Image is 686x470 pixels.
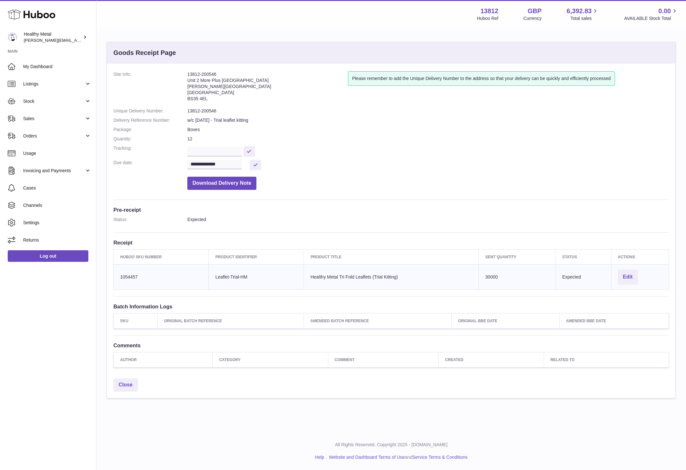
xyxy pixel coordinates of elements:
[23,64,91,70] span: My Dashboard
[113,71,187,105] dt: Site Info:
[8,250,88,262] a: Log out
[23,237,91,243] span: Returns
[114,352,213,368] th: Author
[328,352,439,368] th: Comment
[624,15,678,22] span: AVAILABLE Stock Total
[480,7,498,15] strong: 13812
[477,15,498,22] div: Huboo Ref
[329,455,405,460] a: Website and Dashboard Terms of Use
[23,185,91,191] span: Cases
[113,342,669,349] h3: Comments
[113,145,187,156] dt: Tracking:
[113,239,669,246] h3: Receipt
[114,264,209,289] td: 1054457
[544,352,669,368] th: Related to
[523,15,542,22] div: Currency
[479,249,556,264] th: Sent Quantity
[113,136,187,142] dt: Quantity:
[187,108,669,114] dd: 13812-200546
[113,303,669,310] h3: Batch Information Logs
[304,264,479,289] td: Healthy Metal Tri Fold Leaflets (Trial Kitting)
[559,313,669,328] th: Amended BBE Date
[567,7,592,15] span: 6,392.83
[24,31,82,43] div: Healthy Metal
[23,168,85,174] span: Invoicing and Payments
[618,270,638,285] button: Edit
[157,313,304,328] th: Original Batch Reference
[187,117,669,123] dd: w/c [DATE] - Trial leaflet kitting
[24,38,129,43] span: [PERSON_NAME][EMAIL_ADDRESS][DOMAIN_NAME]
[8,32,17,42] img: jose@healthy-metal.com
[187,136,669,142] dd: 12
[23,220,91,226] span: Settings
[567,7,599,22] a: 6,392.83 Total sales
[556,264,611,289] td: Expected
[213,352,328,368] th: Category
[327,454,468,460] li: and
[23,81,85,87] span: Listings
[187,177,256,190] button: Download Delivery Note
[113,127,187,133] dt: Package:
[315,455,324,460] a: Help
[23,133,85,139] span: Orders
[187,127,669,133] dd: Boxes
[113,378,138,392] a: Close
[23,150,91,156] span: Usage
[113,108,187,114] dt: Unique Delivery Number:
[348,71,615,86] div: Please remember to add the Unique Delivery Number to the address so that your delivery can be qui...
[113,217,187,223] dt: Status:
[187,71,348,105] address: 13812-200546 Unit 2 More Plus [GEOGRAPHIC_DATA] [PERSON_NAME][GEOGRAPHIC_DATA] [GEOGRAPHIC_DATA] ...
[611,249,669,264] th: Actions
[102,442,681,448] p: All Rights Reserved. Copyright 2025 - [DOMAIN_NAME]
[113,117,187,123] dt: Delivery Reference Number:
[23,202,91,208] span: Channels
[114,313,158,328] th: SKU
[23,116,85,122] span: Sales
[209,249,304,264] th: Product Identifier
[114,249,209,264] th: Huboo SKU Number
[113,160,187,170] dt: Due date:
[570,15,599,22] span: Total sales
[304,249,479,264] th: Product title
[187,217,669,223] dd: Expected
[528,7,541,15] strong: GBP
[451,313,559,328] th: Original BBE Date
[113,49,176,57] h3: Goods Receipt Page
[113,206,669,213] h3: Pre-receipt
[658,7,671,15] span: 0.00
[439,352,544,368] th: Created
[412,455,468,460] a: Service Terms & Conditions
[556,249,611,264] th: Status
[479,264,556,289] td: 30000
[23,98,85,104] span: Stock
[304,313,451,328] th: Amended Batch Reference
[209,264,304,289] td: Leaflet-Trial-HM
[624,7,678,22] a: 0.00 AVAILABLE Stock Total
